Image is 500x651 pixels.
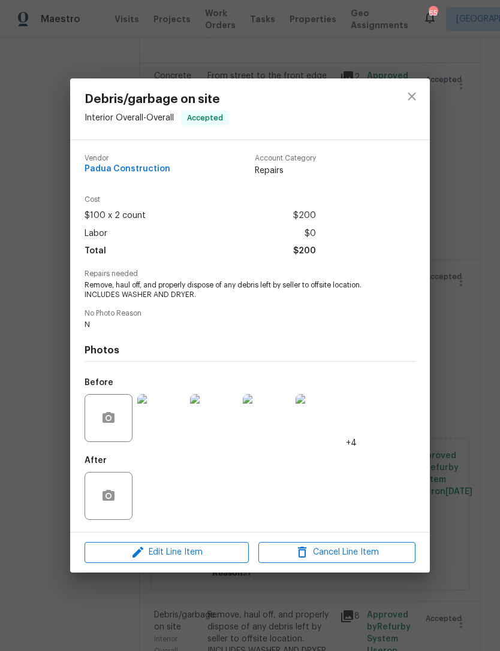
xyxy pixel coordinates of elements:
span: Interior Overall - Overall [85,114,174,122]
span: Vendor [85,155,170,162]
span: Remove, haul off, and properly dispose of any debris left by seller to offsite location. INCLUDES... [85,280,382,301]
span: Padua Construction [85,165,170,174]
span: $0 [305,225,316,243]
span: $200 [293,243,316,260]
span: $100 x 2 count [85,207,146,225]
span: Total [85,243,106,260]
span: Cancel Line Item [262,545,412,560]
span: Repairs needed [85,270,415,278]
span: Accepted [182,112,228,124]
div: 65 [429,7,437,19]
span: Account Category [255,155,316,162]
h5: After [85,456,107,465]
h5: Before [85,379,113,387]
span: No Photo Reason [85,310,415,317]
span: Debris/garbage on site [85,93,229,106]
span: Repairs [255,165,316,177]
span: $200 [293,207,316,225]
button: Edit Line Item [85,542,249,563]
span: Cost [85,196,316,204]
span: Edit Line Item [88,545,245,560]
button: Cancel Line Item [258,542,415,563]
h4: Photos [85,344,415,356]
span: Labor [85,225,107,243]
span: +4 [346,437,357,449]
span: N [85,320,382,330]
button: close [397,82,426,111]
